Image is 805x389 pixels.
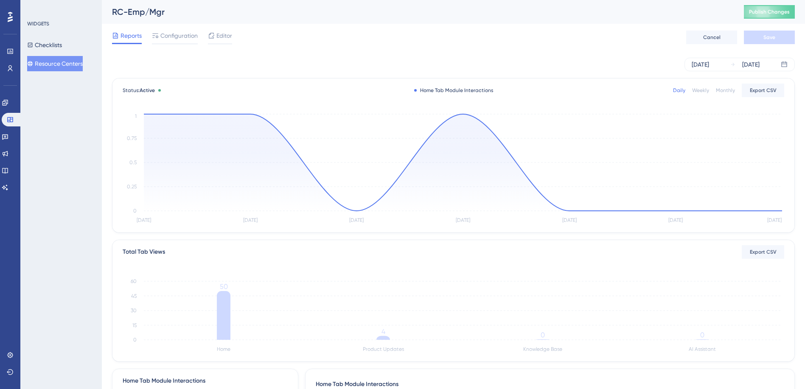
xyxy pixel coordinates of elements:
[27,56,83,71] button: Resource Centers
[763,34,775,41] span: Save
[692,87,709,94] div: Weekly
[217,346,230,352] tspan: Home
[220,283,228,291] tspan: 50
[127,135,137,141] tspan: 0.75
[742,84,784,97] button: Export CSV
[123,247,165,257] div: Total Tab Views
[749,8,790,15] span: Publish Changes
[160,31,198,41] span: Configuration
[742,59,760,70] div: [DATE]
[121,31,142,41] span: Reports
[750,249,777,255] span: Export CSV
[456,217,470,223] tspan: [DATE]
[750,87,777,94] span: Export CSV
[692,59,709,70] div: [DATE]
[131,293,137,299] tspan: 45
[127,184,137,190] tspan: 0.25
[703,34,721,41] span: Cancel
[123,87,155,94] span: Status:
[381,327,385,336] tspan: 4
[135,113,137,119] tspan: 1
[769,355,795,381] iframe: UserGuiding AI Assistant Launcher
[414,87,493,94] div: Home Tab Module Interactions
[523,346,562,352] tspan: Knowledge Base
[27,20,49,27] div: WIDGETS
[673,87,685,94] div: Daily
[700,331,704,339] tspan: 0
[27,37,62,53] button: Checklists
[562,217,577,223] tspan: [DATE]
[129,160,137,165] tspan: 0.5
[137,217,151,223] tspan: [DATE]
[112,6,723,18] div: RC-Emp/Mgr
[716,87,735,94] div: Monthly
[133,337,137,343] tspan: 0
[541,331,545,339] tspan: 0
[216,31,232,41] span: Editor
[689,346,716,352] tspan: AI Assistant
[363,346,404,352] tspan: Product Updates
[133,208,137,214] tspan: 0
[744,31,795,44] button: Save
[131,278,137,284] tspan: 60
[742,245,784,259] button: Export CSV
[349,217,364,223] tspan: [DATE]
[140,87,155,93] span: Active
[767,217,782,223] tspan: [DATE]
[131,308,137,313] tspan: 30
[668,217,683,223] tspan: [DATE]
[686,31,737,44] button: Cancel
[123,376,205,386] div: Home Tab Module Interactions
[243,217,258,223] tspan: [DATE]
[132,322,137,328] tspan: 15
[744,5,795,19] button: Publish Changes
